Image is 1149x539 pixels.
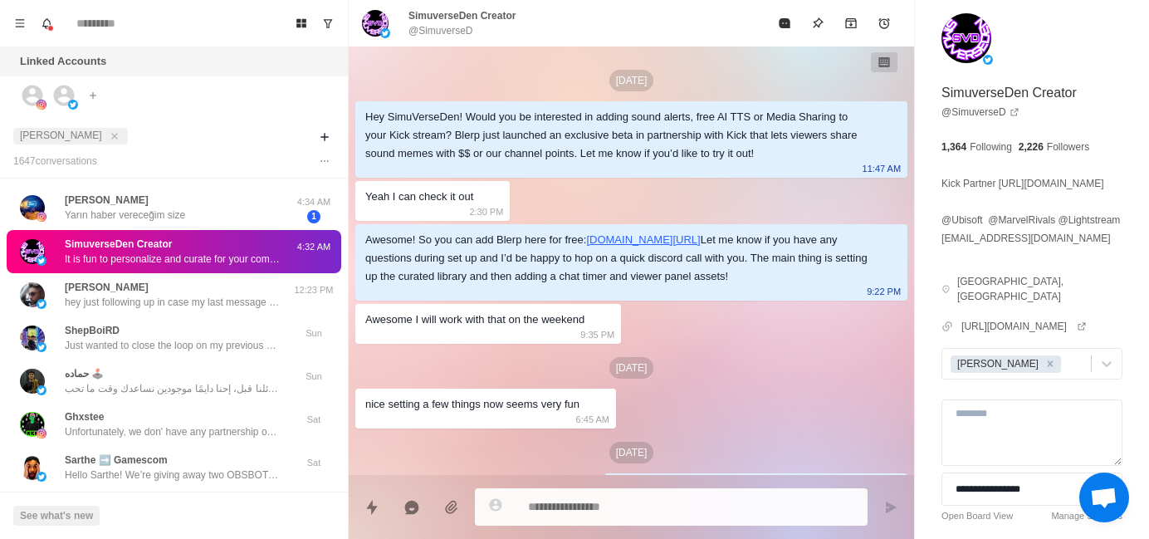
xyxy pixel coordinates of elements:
img: picture [37,256,46,266]
p: SimuverseDen Creator [941,83,1077,103]
p: SimuverseDen Creator [65,237,172,252]
div: Awesome! So you can add Blerp here for free: Let me know if you have any questions during set up ... [365,231,871,286]
p: 4:32 AM [293,240,335,254]
button: Add reminder [868,7,901,40]
p: 1647 conversation s [13,154,97,169]
img: picture [37,100,46,110]
img: picture [37,342,46,352]
p: 12:23 PM [293,283,335,297]
p: Followers [1047,140,1089,154]
p: [DATE] [609,442,654,463]
p: hey just following up in case my last message got missed! [65,295,281,310]
p: [DATE] [609,357,654,379]
div: nice setting a few things now seems very fun [365,395,579,414]
p: Sat [293,413,335,427]
p: 4:34 AM [293,195,335,209]
button: close [106,128,123,145]
img: picture [20,369,45,394]
p: 2,226 [1019,140,1044,154]
div: Awesome I will work with that on the weekend [365,311,584,329]
p: Following [970,140,1012,154]
img: picture [20,282,45,307]
p: It is fun to personalize and curate for your community! [65,252,281,267]
p: 11:47 AM [863,159,901,178]
p: [PERSON_NAME] [65,280,149,295]
p: Sun [293,326,335,341]
button: Add filters [315,127,335,147]
img: picture [68,100,78,110]
button: Quick replies [355,491,389,524]
p: [PERSON_NAME] [65,193,149,208]
img: picture [20,239,45,264]
p: Just wanted to close the loop on my previous messages and make sure you know that I'm here to sup... [65,338,281,353]
img: picture [20,195,45,220]
p: [GEOGRAPHIC_DATA], [GEOGRAPHIC_DATA] [957,274,1122,304]
div: [PERSON_NAME] [952,355,1041,373]
p: Ghxstee [65,409,104,424]
p: حماده 🕹️ [65,366,104,381]
span: 1 [307,210,320,223]
p: ShepBoiRD [65,323,120,338]
p: Hello Sarthe! We’re giving away two OBSBOT cameras, a blerpy plushie and pins at the booth! We’d ... [65,468,281,483]
div: Hey SimuVerseDen! Would you be interested in adding sound alerts, free AI TTS or Media Sharing to... [365,108,871,163]
button: Archive [834,7,868,40]
a: Open chat [1079,473,1129,522]
img: picture [37,212,46,222]
img: picture [983,55,993,65]
button: Mark as read [768,7,801,40]
button: Pin [801,7,834,40]
button: Show unread conversations [315,10,341,37]
div: Yeah I can check it out [365,188,473,206]
p: SimuverseDen Creator [408,8,516,23]
p: [DATE] [609,70,654,91]
p: 2:30 PM [469,203,503,221]
p: @SimuverseD [408,23,473,38]
p: 9:22 PM [867,282,901,301]
button: Add account [83,86,103,105]
button: Reply with AI [395,491,428,524]
p: Kick Partner [URL][DOMAIN_NAME] @Ubisoft @MarvelRivals @Lightstream [EMAIL_ADDRESS][DOMAIN_NAME] [941,174,1120,247]
button: Add media [435,491,468,524]
p: 9:35 PM [580,326,614,344]
img: picture [20,326,45,350]
p: 1,364 [941,140,966,154]
span: [PERSON_NAME] [20,130,102,141]
p: Sarthe ➡️ Gamescom [65,453,168,468]
button: Board View [288,10,315,37]
button: Menu [7,10,33,37]
a: [URL][DOMAIN_NAME] [961,319,1087,334]
p: Sat [293,456,335,470]
img: picture [20,455,45,480]
button: Send message [874,491,907,524]
img: picture [37,429,46,439]
img: picture [37,385,46,395]
p: سلام، بس حبيت أذكرك آخر مرة لو فاتتك رسائلنا قبل، إحنا دايمًا موجودين نساعدك وقت ما تحب. [65,381,281,396]
p: Sun [293,370,335,384]
p: Unfortunately, we don' have any partnership opportunities yet but we have an affiliate program fo... [65,424,281,439]
img: picture [362,10,389,37]
button: Options [315,151,335,171]
img: picture [20,412,45,437]
img: picture [37,472,46,482]
p: Linked Accounts [20,53,106,70]
img: picture [380,28,390,38]
button: Notifications [33,10,60,37]
a: @SimuverseD [941,105,1019,120]
img: picture [37,299,46,309]
a: Manage Statuses [1051,509,1122,523]
p: Yarın haber vereceğim size [65,208,185,223]
div: Remove Jayson [1041,355,1059,373]
a: [DOMAIN_NAME][URL] [586,233,700,246]
img: picture [941,13,991,63]
p: 6:45 AM [576,410,609,429]
a: Open Board View [941,509,1013,523]
button: See what's new [13,506,100,526]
